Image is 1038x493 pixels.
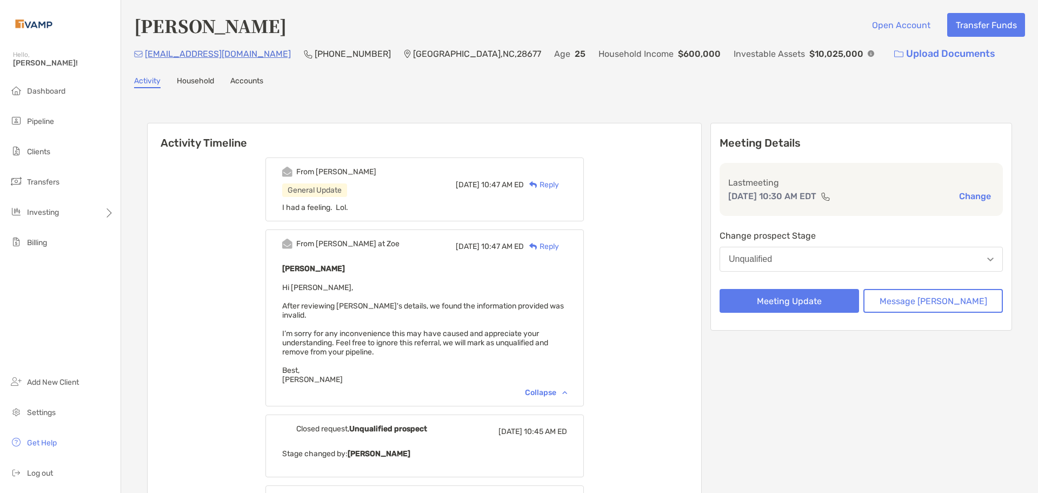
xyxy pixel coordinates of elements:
[456,242,480,251] span: [DATE]
[887,42,1002,65] a: Upload Documents
[678,47,721,61] p: $600,000
[868,50,874,57] img: Info Icon
[525,388,567,397] div: Collapse
[177,76,214,88] a: Household
[404,50,411,58] img: Location Icon
[27,147,50,156] span: Clients
[296,167,376,176] div: From [PERSON_NAME]
[282,283,564,384] span: Hi [PERSON_NAME], After reviewing [PERSON_NAME]'s details, we found the information provided was ...
[349,424,427,433] b: Unqualified prospect
[10,405,23,418] img: settings icon
[304,50,312,58] img: Phone Icon
[10,175,23,188] img: transfers icon
[728,189,816,203] p: [DATE] 10:30 AM EDT
[13,4,55,43] img: Zoe Logo
[145,47,291,61] p: [EMAIL_ADDRESS][DOMAIN_NAME]
[575,47,585,61] p: 25
[10,436,23,449] img: get-help icon
[10,375,23,388] img: add_new_client icon
[524,241,559,252] div: Reply
[348,449,410,458] b: [PERSON_NAME]
[296,424,427,433] div: Closed request,
[947,13,1025,37] button: Transfer Funds
[282,183,347,197] div: General Update
[282,447,567,461] p: Stage changed by:
[10,84,23,97] img: dashboard icon
[27,178,59,187] span: Transfers
[598,47,674,61] p: Household Income
[10,466,23,479] img: logout icon
[27,378,79,387] span: Add New Client
[956,190,994,202] button: Change
[562,391,567,394] img: Chevron icon
[315,47,391,61] p: [PHONE_NUMBER]
[13,58,114,68] span: [PERSON_NAME]!
[821,192,830,201] img: communication type
[987,258,994,261] img: Open dropdown arrow
[498,427,522,436] span: [DATE]
[230,76,263,88] a: Accounts
[456,180,480,189] span: [DATE]
[720,247,1003,272] button: Unqualified
[481,180,524,189] span: 10:47 AM ED
[10,205,23,218] img: investing icon
[529,243,537,250] img: Reply icon
[27,469,53,478] span: Log out
[734,47,805,61] p: Investable Assets
[27,87,65,96] span: Dashboard
[894,50,903,58] img: button icon
[10,114,23,127] img: pipeline icon
[134,76,161,88] a: Activity
[720,229,1003,242] p: Change prospect Stage
[282,264,345,273] b: [PERSON_NAME]
[148,123,701,149] h6: Activity Timeline
[863,13,939,37] button: Open Account
[10,235,23,248] img: billing icon
[10,144,23,157] img: clients icon
[27,238,47,247] span: Billing
[282,424,292,434] img: Event icon
[524,179,559,190] div: Reply
[728,176,994,189] p: Last meeting
[27,117,54,126] span: Pipeline
[529,181,537,188] img: Reply icon
[524,427,567,436] span: 10:45 AM ED
[282,203,348,212] span: I had a feeling. Lol.
[720,289,859,313] button: Meeting Update
[481,242,524,251] span: 10:47 AM ED
[134,51,143,57] img: Email Icon
[863,289,1003,313] button: Message [PERSON_NAME]
[413,47,541,61] p: [GEOGRAPHIC_DATA] , NC , 28677
[809,47,863,61] p: $10,025,000
[729,254,772,264] div: Unqualified
[282,239,292,249] img: Event icon
[720,136,1003,150] p: Meeting Details
[27,408,56,417] span: Settings
[27,208,59,217] span: Investing
[27,438,57,448] span: Get Help
[134,13,287,38] h4: [PERSON_NAME]
[554,47,570,61] p: Age
[296,239,400,248] div: From [PERSON_NAME] at Zoe
[282,167,292,177] img: Event icon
